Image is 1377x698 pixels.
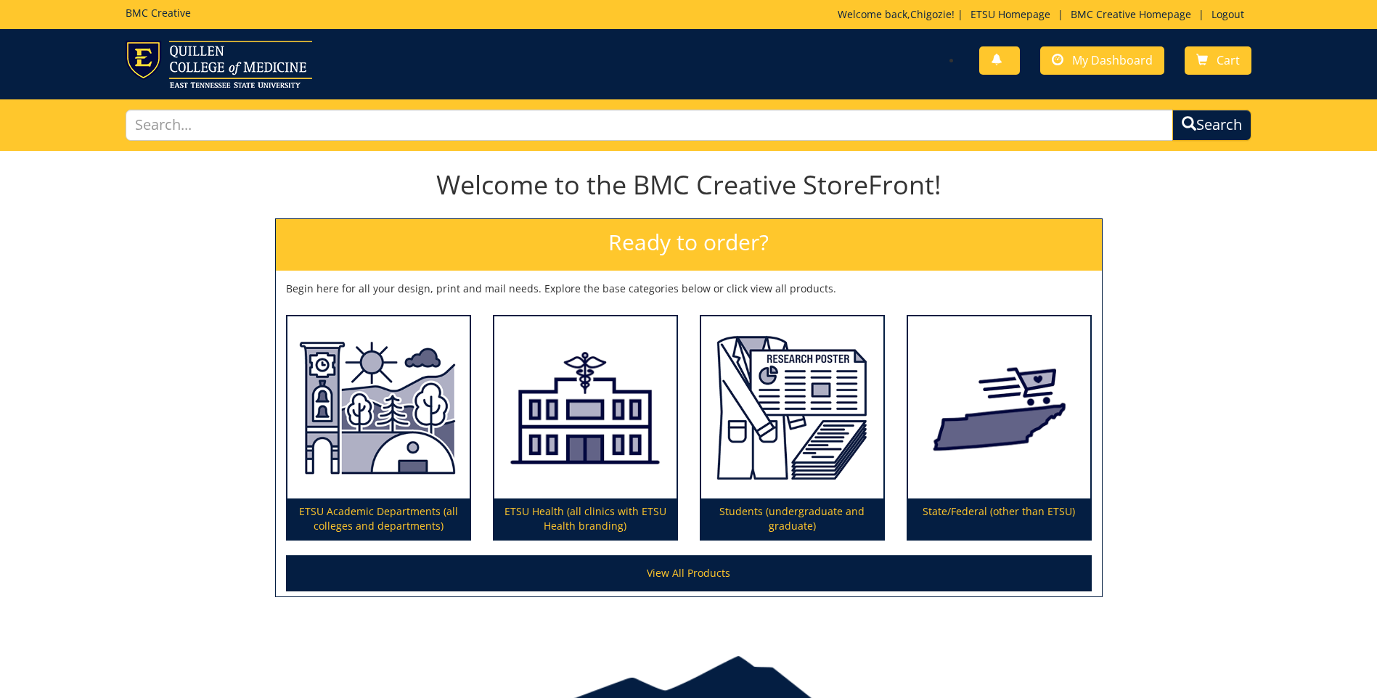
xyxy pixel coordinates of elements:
[126,7,191,18] h5: BMC Creative
[494,316,677,540] a: ETSU Health (all clinics with ETSU Health branding)
[276,219,1102,271] h2: Ready to order?
[494,316,677,499] img: ETSU Health (all clinics with ETSU Health branding)
[908,316,1090,499] img: State/Federal (other than ETSU)
[287,316,470,499] img: ETSU Academic Departments (all colleges and departments)
[838,7,1251,22] p: Welcome back, ! | | |
[908,316,1090,540] a: State/Federal (other than ETSU)
[1040,46,1164,75] a: My Dashboard
[287,316,470,540] a: ETSU Academic Departments (all colleges and departments)
[126,110,1173,141] input: Search...
[286,282,1092,296] p: Begin here for all your design, print and mail needs. Explore the base categories below or click ...
[908,498,1090,539] p: State/Federal (other than ETSU)
[1172,110,1251,141] button: Search
[126,41,312,88] img: ETSU logo
[286,555,1092,591] a: View All Products
[275,171,1103,200] h1: Welcome to the BMC Creative StoreFront!
[701,498,883,539] p: Students (undergraduate and graduate)
[1217,52,1240,68] span: Cart
[1072,52,1153,68] span: My Dashboard
[1185,46,1251,75] a: Cart
[701,316,883,540] a: Students (undergraduate and graduate)
[494,498,677,539] p: ETSU Health (all clinics with ETSU Health branding)
[1204,7,1251,21] a: Logout
[910,7,952,21] a: Chigozie
[287,498,470,539] p: ETSU Academic Departments (all colleges and departments)
[963,7,1058,21] a: ETSU Homepage
[1063,7,1198,21] a: BMC Creative Homepage
[701,316,883,499] img: Students (undergraduate and graduate)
